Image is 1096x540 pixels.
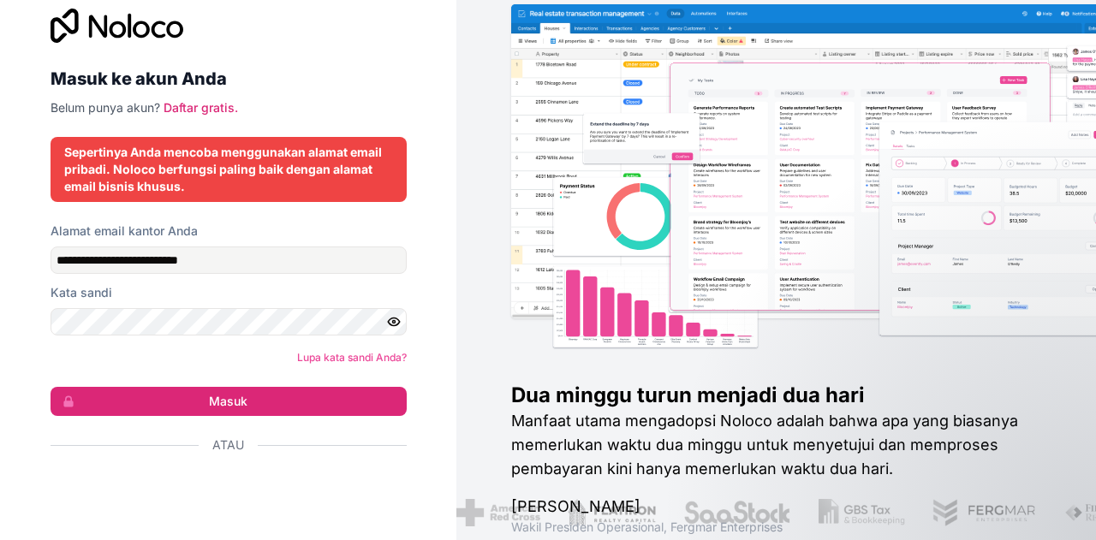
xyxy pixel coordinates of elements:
[209,394,247,408] font: Masuk
[51,100,160,115] font: Belum punya akun?
[212,437,244,452] font: Atau
[42,472,402,510] iframe: Tombol Login dengan Google
[456,499,539,526] img: /aset/palang-merah-amerika-BAupjrZR.png
[51,308,407,335] input: Kata sandi
[51,285,112,300] font: Kata sandi
[51,68,227,89] font: Masuk ke akun Anda
[753,412,1096,531] iframe: Pesan notifikasi interkom
[297,351,407,364] a: Lupa kata sandi Anda?
[51,387,407,416] button: Masuk
[670,519,783,534] font: Fergmar Enterprises
[51,246,407,274] input: Alamat email
[511,519,664,534] font: Wakil Presiden Operasional
[164,100,238,115] a: Daftar gratis.
[511,383,865,407] font: Dua minggu turun menjadi dua hari
[511,412,1018,478] font: Manfaat utama mengadopsi Noloco adalah bahwa apa yang biasanya memerlukan waktu dua minggu untuk ...
[664,519,667,534] font: ,
[511,497,640,515] font: [PERSON_NAME]
[64,145,382,193] font: Sepertinya Anda mencoba menggunakan alamat email pribadi. Noloco berfungsi paling baik dengan ala...
[51,223,198,238] font: Alamat email kantor Anda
